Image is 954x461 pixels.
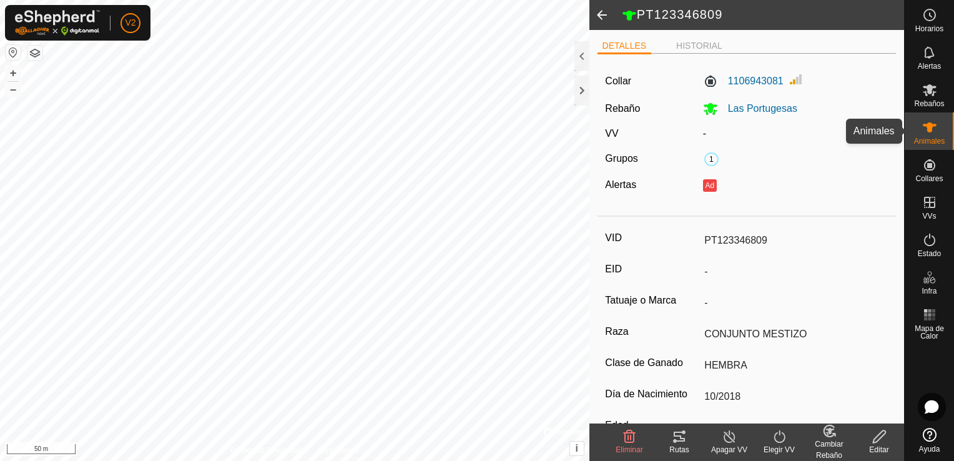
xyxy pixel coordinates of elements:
[605,292,699,309] label: Tatuaje o Marca
[605,179,636,190] label: Alertas
[605,153,637,164] label: Grupos
[854,444,904,455] div: Editar
[704,444,754,455] div: Apagar VV
[704,152,719,166] span: 1
[703,179,717,192] button: Ad
[605,386,699,402] label: Día de Nacimiento
[317,445,359,456] a: Contáctenos
[6,45,21,60] button: Restablecer Mapa
[622,7,904,23] h2: PT123346809
[605,103,640,114] label: Rebaño
[605,355,699,371] label: Clase de Ganado
[230,445,302,456] a: Política de Privacidad
[914,100,944,107] span: Rebaños
[718,103,797,114] span: Las Portugesas
[671,39,727,52] li: HISTORIAL
[905,423,954,458] a: Ayuda
[605,230,699,246] label: VID
[597,39,652,54] li: DETALLES
[570,442,584,455] button: i
[915,25,943,32] span: Horarios
[789,72,804,87] img: Intensidad de Señal
[703,74,784,89] label: 1106943081
[576,443,578,454] span: i
[908,325,951,340] span: Mapa de Calor
[616,445,642,454] span: Eliminar
[6,66,21,81] button: +
[27,46,42,61] button: Capas del Mapa
[922,287,937,295] span: Infra
[605,74,631,89] label: Collar
[605,128,618,139] label: VV
[125,16,135,29] span: V2
[918,250,941,257] span: Estado
[915,175,943,182] span: Collares
[15,10,100,36] img: Logo Gallagher
[914,137,945,145] span: Animales
[605,417,699,434] label: Edad
[6,82,21,97] button: –
[922,212,936,220] span: VVs
[919,445,940,453] span: Ayuda
[804,439,854,461] div: Cambiar Rebaño
[654,444,704,455] div: Rutas
[754,444,804,455] div: Elegir VV
[703,128,706,139] app-display-virtual-paddock-transition: -
[918,62,941,70] span: Alertas
[605,324,699,340] label: Raza
[605,261,699,277] label: EID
